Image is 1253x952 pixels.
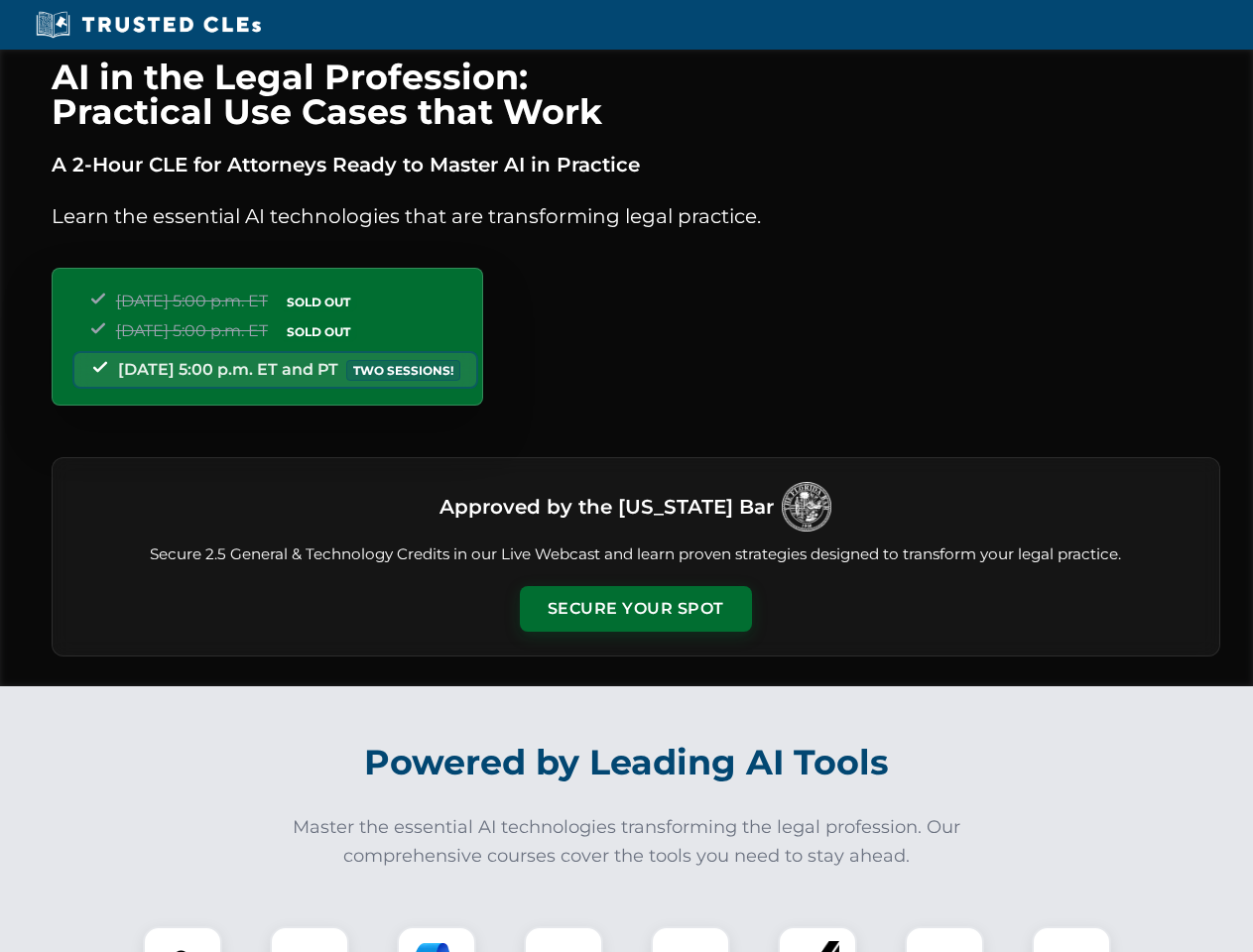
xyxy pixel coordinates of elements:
img: Logo [782,482,831,532]
span: [DATE] 5:00 p.m. ET [116,292,268,310]
span: [DATE] 5:00 p.m. ET [116,321,268,340]
h1: AI in the Legal Profession: Practical Use Cases that Work [52,59,1220,129]
h3: Approved by the [US_STATE] Bar [439,489,774,525]
p: Secure 2.5 General & Technology Credits in our Live Webcast and learn proven strategies designed ... [76,543,1195,566]
h2: Powered by Leading AI Tools [77,728,1177,797]
span: SOLD OUT [280,292,357,312]
img: Trusted CLEs [30,10,267,40]
button: Secure Your Spot [520,586,752,632]
span: SOLD OUT [280,321,357,342]
p: Learn the essential AI technologies that are transforming legal practice. [52,200,1220,232]
p: A 2-Hour CLE for Attorneys Ready to Master AI in Practice [52,149,1220,180]
p: Master the essential AI technologies transforming the legal profession. Our comprehensive courses... [280,813,974,871]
